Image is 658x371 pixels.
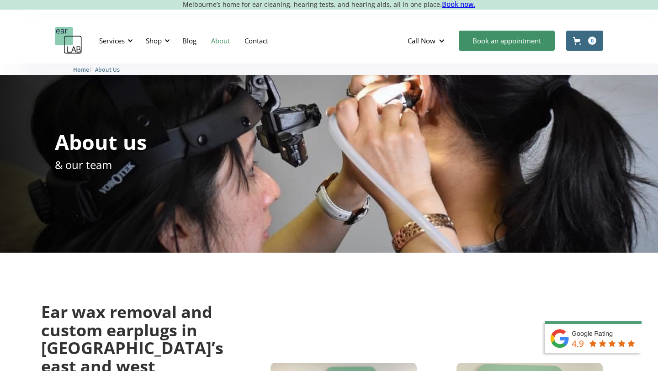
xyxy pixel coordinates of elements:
[55,27,82,54] a: home
[237,27,276,54] a: Contact
[588,37,596,45] div: 0
[566,31,603,51] a: Open cart
[55,132,147,152] h1: About us
[204,27,237,54] a: About
[95,65,120,74] a: About Us
[73,65,89,74] a: Home
[400,27,454,54] div: Call Now
[73,66,89,73] span: Home
[146,36,162,45] div: Shop
[99,36,125,45] div: Services
[55,157,112,173] p: & our team
[94,27,136,54] div: Services
[408,36,435,45] div: Call Now
[73,65,95,74] li: 〉
[175,27,204,54] a: Blog
[140,27,173,54] div: Shop
[95,66,120,73] span: About Us
[459,31,555,51] a: Book an appointment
